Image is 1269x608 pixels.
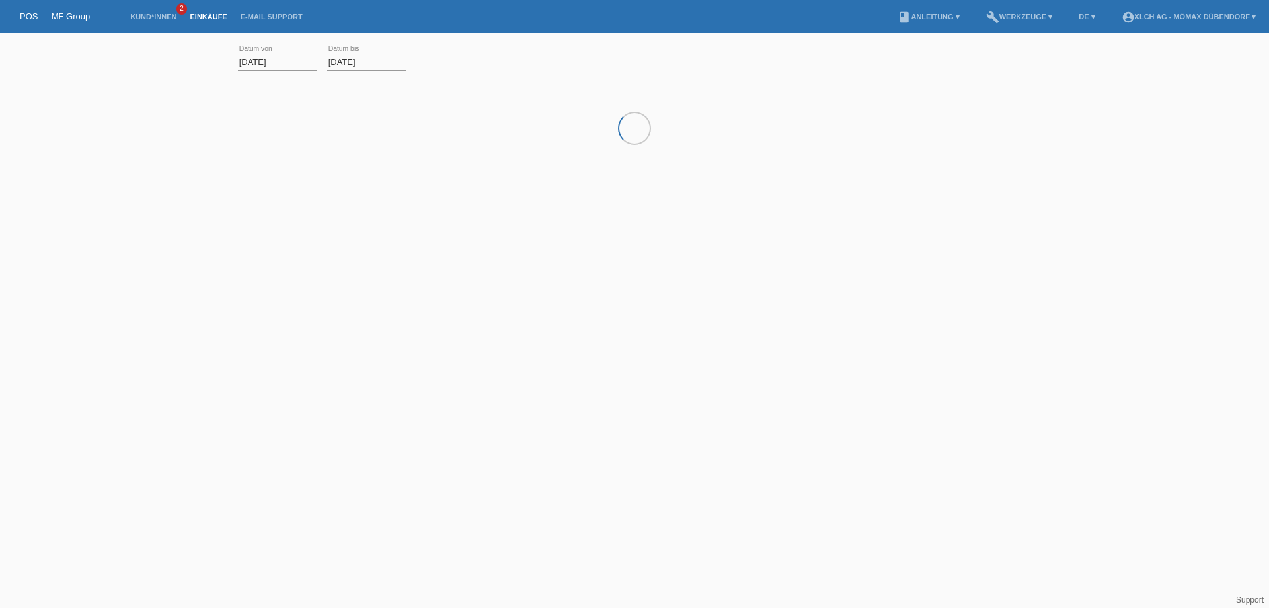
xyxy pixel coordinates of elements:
[1122,11,1135,24] i: account_circle
[234,13,309,21] a: E-Mail Support
[20,11,90,21] a: POS — MF Group
[124,13,183,21] a: Kund*innen
[898,11,911,24] i: book
[986,11,999,24] i: build
[980,13,1059,21] a: buildWerkzeuge ▾
[1072,13,1101,21] a: DE ▾
[183,13,233,21] a: Einkäufe
[1115,13,1262,21] a: account_circleXLCH AG - Mömax Dübendorf ▾
[1236,595,1264,605] a: Support
[176,3,187,15] span: 2
[891,13,966,21] a: bookAnleitung ▾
